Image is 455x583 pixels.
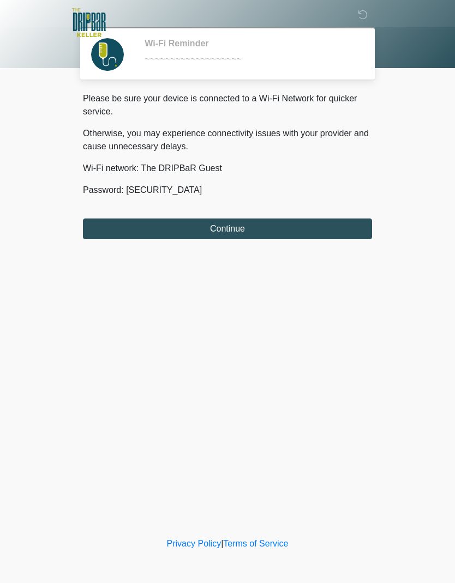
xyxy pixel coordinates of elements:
[83,92,372,118] p: Please be sure your device is connected to a Wi-Fi Network for quicker service.
[83,184,372,197] p: Password: [SECURITY_DATA]
[83,162,372,175] p: Wi-Fi network: The DRIPBaR Guest
[145,53,356,66] div: ~~~~~~~~~~~~~~~~~~~
[91,38,124,71] img: Agent Avatar
[83,127,372,153] p: Otherwise, you may experience connectivity issues with your provider and cause unnecessary delays.
[83,218,372,239] button: Continue
[167,539,221,548] a: Privacy Policy
[221,539,223,548] a: |
[72,8,106,37] img: The DRIPBaR - Keller Logo
[223,539,288,548] a: Terms of Service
